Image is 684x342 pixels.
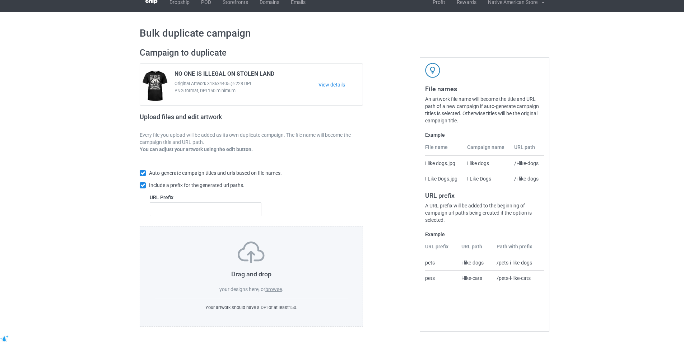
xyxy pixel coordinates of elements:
span: your designs here, or [219,286,265,292]
p: Every file you upload will be added as its own duplicate campaign. The file name will become the ... [140,131,363,146]
td: /pets-i-like-cats [493,270,544,286]
td: /pets-i-like-dogs [493,255,544,270]
td: I Like Dogs.jpg [425,171,463,186]
label: Example [425,131,544,139]
img: svg+xml;base64,PD94bWwgdmVyc2lvbj0iMS4wIiBlbmNvZGluZz0iVVRGLTgiPz4KPHN2ZyB3aWR0aD0iNzVweCIgaGVpZ2... [238,242,265,263]
h3: Drag and drop [155,270,348,278]
td: pets [425,255,457,270]
td: /i-like-dogs [510,156,544,171]
span: PNG format, DPI 150 minimum [175,87,318,94]
label: Example [425,231,544,238]
td: /i-like-dogs [510,171,544,186]
h2: Upload files and edit artwork [140,113,274,126]
a: View details [318,81,363,88]
label: browse [265,286,282,292]
td: I like dogs.jpg [425,156,463,171]
span: NO ONE IS ILLEGAL ON STOLEN LAND [175,70,274,80]
th: URL prefix [425,243,457,255]
h3: URL prefix [425,191,544,200]
h3: File names [425,85,544,93]
td: I like dogs [463,156,511,171]
b: You can adjust your artwork using the edit button. [140,146,253,152]
span: Your artwork should have a DPI of at least 150 . [205,305,297,310]
span: Auto-generate campaign titles and urls based on file names. [149,170,282,176]
td: i-like-cats [457,270,493,286]
div: A URL prefix will be added to the beginning of campaign url paths being created if the option is ... [425,202,544,224]
img: svg+xml;base64,PD94bWwgdmVyc2lvbj0iMS4wIiBlbmNvZGluZz0iVVRGLTgiPz4KPHN2ZyB3aWR0aD0iNDJweCIgaGVpZ2... [425,63,440,78]
h1: Bulk duplicate campaign [140,27,544,40]
div: An artwork file name will become the title and URL path of a new campaign if auto-generate campai... [425,95,544,124]
td: pets [425,270,457,286]
span: Original Artwork 3186x4405 @ 228 DPI [175,80,318,87]
label: URL Prefix [150,194,261,201]
span: Include a prefix for the generated url paths. [149,182,245,188]
th: URL path [457,243,493,255]
th: Campaign name [463,144,511,156]
span: . [282,286,283,292]
th: File name [425,144,463,156]
th: URL path [510,144,544,156]
td: I Like Dogs [463,171,511,186]
td: i-like-dogs [457,255,493,270]
th: Path with prefix [493,243,544,255]
h2: Campaign to duplicate [140,47,363,58]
